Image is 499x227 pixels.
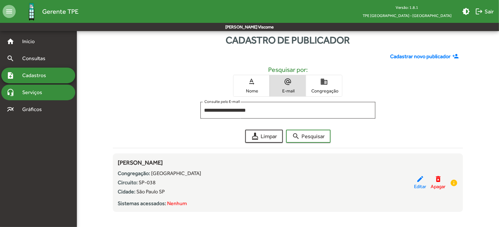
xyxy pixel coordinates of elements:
button: Nome [233,75,269,96]
span: Gerente TPE [42,6,78,17]
a: Gerente TPE [16,1,78,22]
span: SP-038 [139,179,156,186]
span: São Paulo SP [137,188,165,195]
span: Gráficos [18,105,51,113]
span: Congregação [308,88,340,94]
mat-icon: multiline_chart [7,105,14,113]
div: Versão: 1.8.1 [357,3,457,11]
mat-icon: note_add [7,72,14,79]
span: [PERSON_NAME] [118,159,163,166]
div: Cadastro de publicador [77,33,499,47]
span: [GEOGRAPHIC_DATA] [151,170,201,176]
span: E-mail [271,88,304,94]
mat-icon: alternate_email [284,78,292,86]
span: Início [18,38,44,45]
strong: Cidade: [118,188,136,195]
mat-icon: cleaning_services [251,132,259,140]
span: Apagar [431,183,445,190]
mat-icon: delete_forever [434,175,442,183]
button: Congregação [306,75,342,96]
mat-icon: logout [475,8,483,15]
strong: Circuito: [118,179,138,186]
mat-icon: domain [320,78,328,86]
mat-icon: search [292,132,300,140]
span: Nome [235,88,268,94]
span: Pesquisar [292,130,325,142]
span: Nenhum [167,200,187,206]
h5: Pesquisar por: [118,66,458,73]
mat-icon: info [450,179,458,187]
mat-icon: search [7,55,14,62]
mat-icon: home [7,38,14,45]
mat-icon: brightness_medium [462,8,470,15]
span: Limpar [251,130,277,142]
span: TPE [GEOGRAPHIC_DATA] - [GEOGRAPHIC_DATA] [357,11,457,20]
mat-icon: headset_mic [7,89,14,96]
button: E-mail [270,75,306,96]
button: Limpar [245,130,283,143]
button: Pesquisar [286,130,331,143]
button: Sair [473,6,496,17]
mat-icon: menu [3,5,16,18]
strong: Congregação: [118,170,150,176]
span: Cadastrar novo publicador [390,53,451,60]
span: Serviços [18,89,51,96]
mat-icon: text_rotation_none [248,78,255,86]
strong: Sistemas acessados: [118,200,166,206]
mat-icon: edit [416,175,424,183]
span: Editar [414,183,426,190]
span: Consultas [18,55,54,62]
mat-icon: person_add [452,53,460,60]
img: Logo [21,1,42,22]
span: Cadastros [18,72,55,79]
span: Sair [475,6,494,17]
